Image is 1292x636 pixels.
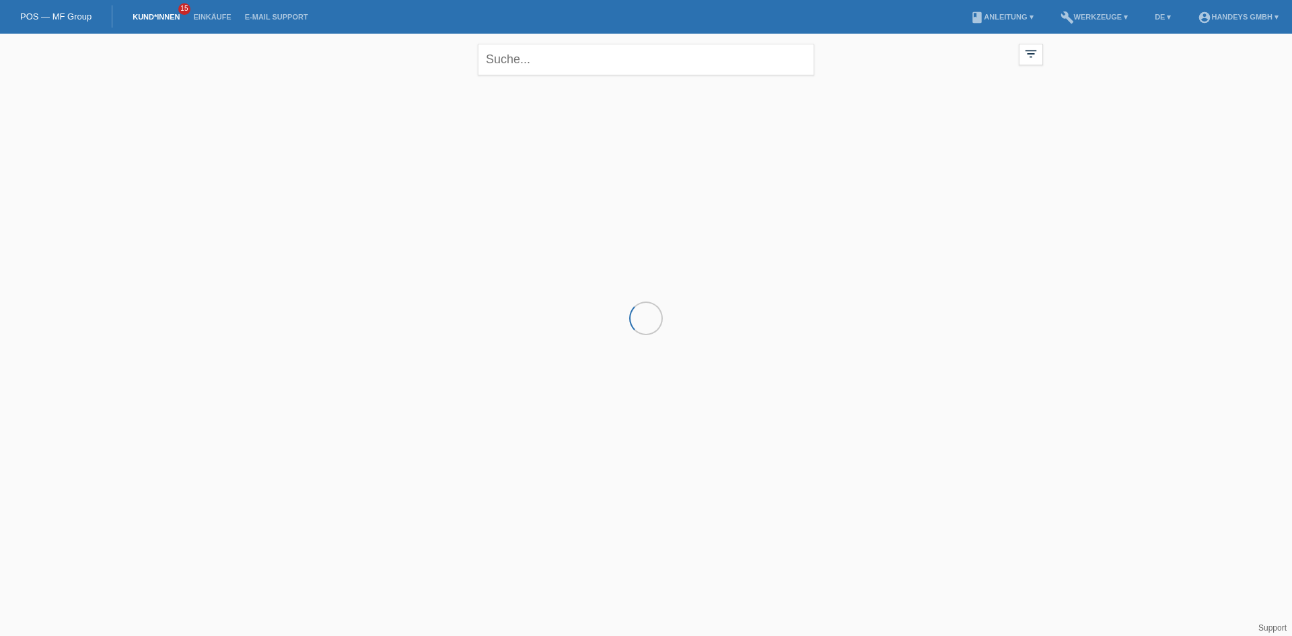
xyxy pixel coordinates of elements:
[1258,623,1287,633] a: Support
[1054,13,1135,21] a: buildWerkzeuge ▾
[238,13,315,21] a: E-Mail Support
[1024,46,1038,61] i: filter_list
[970,11,984,24] i: book
[186,13,238,21] a: Einkäufe
[1148,13,1178,21] a: DE ▾
[20,11,92,22] a: POS — MF Group
[1061,11,1074,24] i: build
[178,3,190,15] span: 15
[1191,13,1285,21] a: account_circleHandeys GmbH ▾
[478,44,814,75] input: Suche...
[126,13,186,21] a: Kund*innen
[964,13,1040,21] a: bookAnleitung ▾
[1198,11,1211,24] i: account_circle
